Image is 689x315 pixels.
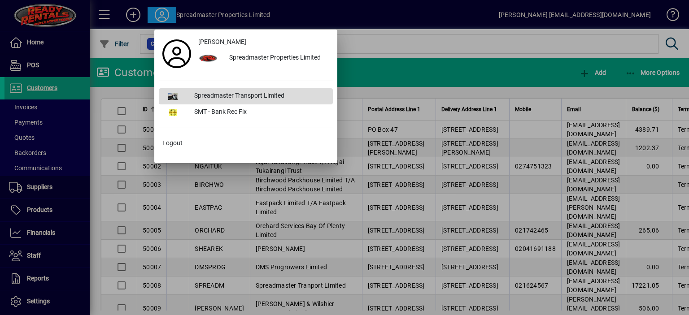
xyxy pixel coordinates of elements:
div: SMT - Bank Rec Fix [187,104,333,121]
span: [PERSON_NAME] [198,37,246,47]
a: Profile [159,46,195,62]
button: SMT - Bank Rec Fix [159,104,333,121]
button: Logout [159,135,333,151]
span: Logout [162,138,183,148]
button: Spreadmaster Transport Limited [159,88,333,104]
div: Spreadmaster Properties Limited [222,50,333,66]
div: Spreadmaster Transport Limited [187,88,333,104]
a: [PERSON_NAME] [195,34,333,50]
button: Spreadmaster Properties Limited [195,50,333,66]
